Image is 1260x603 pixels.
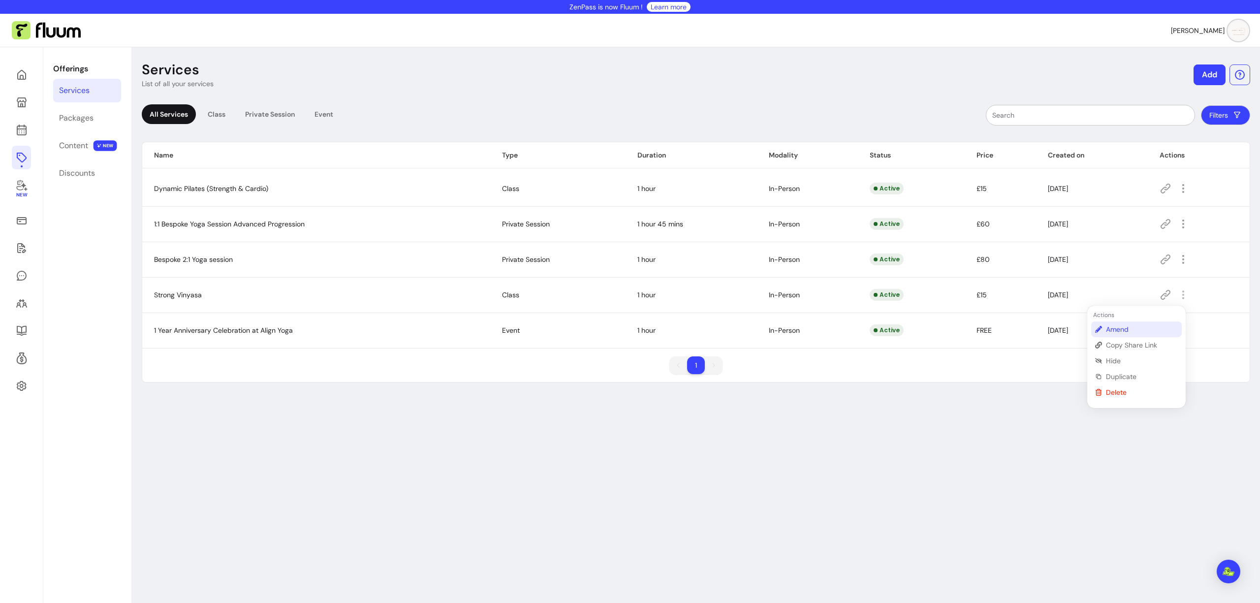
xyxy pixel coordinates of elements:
a: Clients [12,291,31,315]
span: [DATE] [1048,184,1068,193]
th: Price [965,142,1036,168]
span: [DATE] [1048,290,1068,299]
span: FREE [976,326,992,335]
span: 1 hour 45 mins [637,220,683,228]
span: In-Person [769,220,800,228]
a: My Messages [12,264,31,287]
img: Fluum Logo [12,21,81,40]
li: pagination item 1 active [687,356,705,374]
span: NEW [94,140,117,151]
span: Hide [1106,356,1178,366]
th: Type [490,142,626,168]
a: Discounts [53,161,121,185]
a: My Page [12,91,31,114]
div: Class [200,104,233,124]
span: Duplicate [1106,372,1178,381]
th: Modality [757,142,858,168]
div: Open Intercom Messenger [1217,560,1240,583]
span: 1 hour [637,326,656,335]
div: Event [307,104,341,124]
a: My Co-Founder [12,173,31,205]
p: Services [142,61,199,79]
span: 1 hour [637,255,656,264]
span: Strong Vinyasa [154,290,202,299]
th: Duration [626,142,757,168]
div: Packages [59,112,94,124]
span: In-Person [769,290,800,299]
span: [DATE] [1048,255,1068,264]
span: In-Person [769,184,800,193]
span: Dynamic Pilates (Strength & Cardio) [154,184,268,193]
a: Resources [12,319,31,343]
span: Private Session [502,255,550,264]
a: Services [53,79,121,102]
th: Status [858,142,965,168]
div: Private Session [237,104,303,124]
span: Actions [1091,311,1114,319]
span: Event [502,326,520,335]
p: Offerings [53,63,121,75]
div: Active [870,183,904,194]
span: Class [502,184,519,193]
span: Private Session [502,220,550,228]
span: £80 [976,255,990,264]
span: Class [502,290,519,299]
span: 1 Year Anniversary Celebration at Align Yoga [154,326,293,335]
span: In-Person [769,255,800,264]
a: Packages [53,106,121,130]
a: Home [12,63,31,87]
nav: pagination navigation [664,351,727,379]
span: [DATE] [1048,326,1068,335]
a: Waivers [12,236,31,260]
a: Refer & Earn [12,347,31,370]
span: [PERSON_NAME] [1171,26,1225,35]
a: Sales [12,209,31,232]
th: Created on [1036,142,1148,168]
div: Active [870,324,904,336]
img: avatar [1228,21,1248,40]
span: £15 [976,184,987,193]
span: [DATE] [1048,220,1068,228]
a: Content [53,134,121,158]
span: Bespoke 2:1 Yoga session [154,255,233,264]
div: Active [870,218,904,230]
a: Calendar [12,118,31,142]
a: Offerings [12,146,31,169]
th: Actions [1148,142,1250,168]
span: Copy Share Link [1106,340,1178,350]
span: 1:1 Bespoke Yoga Session Advanced Progression [154,220,305,228]
span: New [16,192,27,198]
a: Settings [12,374,31,398]
span: 1 hour [637,290,656,299]
div: Services [59,85,90,96]
span: 1 hour [637,184,656,193]
span: In-Person [769,326,800,335]
span: Delete [1106,387,1178,397]
span: £15 [976,290,987,299]
p: List of all your services [142,79,214,89]
div: Active [870,254,904,265]
div: Active [870,289,904,301]
input: Search [992,110,1189,120]
div: Content [59,140,88,152]
button: Filters [1201,105,1250,125]
span: £60 [976,220,990,228]
a: Learn more [651,2,687,12]
span: Amend [1106,324,1178,334]
th: Name [142,142,490,168]
div: Discounts [59,167,95,179]
button: Add [1194,64,1226,85]
div: All Services [142,104,196,124]
p: ZenPass is now Fluum ! [569,2,643,12]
